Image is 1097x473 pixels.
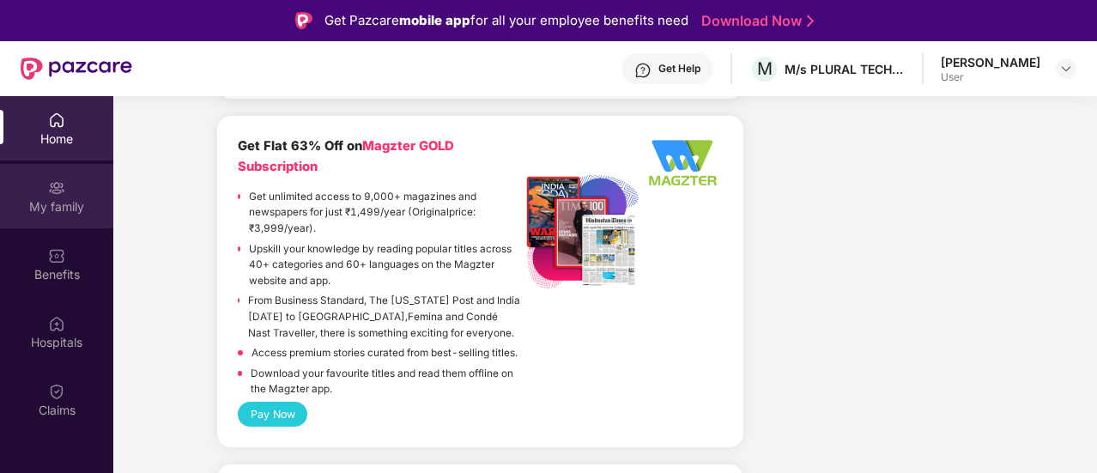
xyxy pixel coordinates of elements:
img: Logo%20-%20Option%202_340x220%20-%20Edited.png [642,136,723,189]
img: svg+xml;base64,PHN2ZyBpZD0iSG9zcGl0YWxzIiB4bWxucz0iaHR0cDovL3d3dy53My5vcmcvMjAwMC9zdmciIHdpZHRoPS... [48,315,65,332]
img: svg+xml;base64,PHN2ZyBpZD0iRHJvcGRvd24tMzJ4MzIiIHhtbG5zPSJodHRwOi8vd3d3LnczLm9yZy8yMDAwL3N2ZyIgd2... [1059,62,1073,76]
a: Download Now [701,12,809,30]
img: Logo [295,12,312,29]
img: svg+xml;base64,PHN2ZyBpZD0iSGVscC0zMngzMiIgeG1sbnM9Imh0dHA6Ly93d3cudzMub3JnLzIwMDAvc3ZnIiB3aWR0aD... [634,62,652,79]
b: Get Flat 63% Off on [238,138,454,173]
p: From Business Standard, The [US_STATE] Post and India [DATE] to [GEOGRAPHIC_DATA],Femina and Cond... [248,293,521,341]
strong: mobile app [399,12,470,28]
div: Get Help [658,62,700,76]
img: svg+xml;base64,PHN2ZyBpZD0iSG9tZSIgeG1sbnM9Imh0dHA6Ly93d3cudzMub3JnLzIwMDAvc3ZnIiB3aWR0aD0iMjAiIG... [48,112,65,129]
div: Get Pazcare for all your employee benefits need [324,10,688,31]
p: Download your favourite titles and read them offline on the Magzter app. [251,366,521,397]
div: [PERSON_NAME] [941,54,1040,70]
button: Pay Now [238,402,307,427]
p: Access premium stories curated from best-selling titles. [252,345,518,361]
div: M/s PLURAL TECHNOLOGY PRIVATE LIMITED [785,61,905,77]
img: Listing%20Image%20-%20Option%201%20-%20Edited.png [521,171,641,291]
span: Magzter GOLD Subscription [238,138,454,173]
img: Stroke [807,12,814,30]
p: Get unlimited access to 9,000+ magazines and newspapers for just ₹1,499/year (Originalprice: ₹3,9... [249,189,521,237]
span: M [757,58,773,79]
img: svg+xml;base64,PHN2ZyBpZD0iQ2xhaW0iIHhtbG5zPSJodHRwOi8vd3d3LnczLm9yZy8yMDAwL3N2ZyIgd2lkdGg9IjIwIi... [48,383,65,400]
img: New Pazcare Logo [21,58,132,80]
img: svg+xml;base64,PHN2ZyBpZD0iQmVuZWZpdHMiIHhtbG5zPSJodHRwOi8vd3d3LnczLm9yZy8yMDAwL3N2ZyIgd2lkdGg9Ij... [48,247,65,264]
div: User [941,70,1040,84]
img: svg+xml;base64,PHN2ZyB3aWR0aD0iMjAiIGhlaWdodD0iMjAiIHZpZXdCb3g9IjAgMCAyMCAyMCIgZmlsbD0ibm9uZSIgeG... [48,179,65,197]
p: Upskill your knowledge by reading popular titles across 40+ categories and 60+ languages on the M... [249,241,521,289]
